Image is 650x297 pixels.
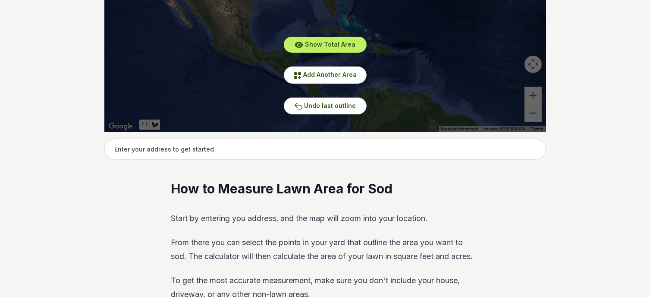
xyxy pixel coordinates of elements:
p: From there you can select the points in your yard that outline the area you want to sod. The calc... [171,236,479,263]
span: Add Another Area [304,71,357,78]
h2: How to Measure Lawn Area for Sod [171,180,479,198]
button: Show Total Area [284,37,367,53]
span: Show Total Area [305,41,355,48]
button: Add Another Area [284,66,367,83]
p: Start by entering you address, and the map will zoom into your location. [171,212,479,225]
span: Undo last outline [305,102,356,109]
input: Enter your address to get started [104,139,546,160]
button: Undo last outline [284,98,367,114]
